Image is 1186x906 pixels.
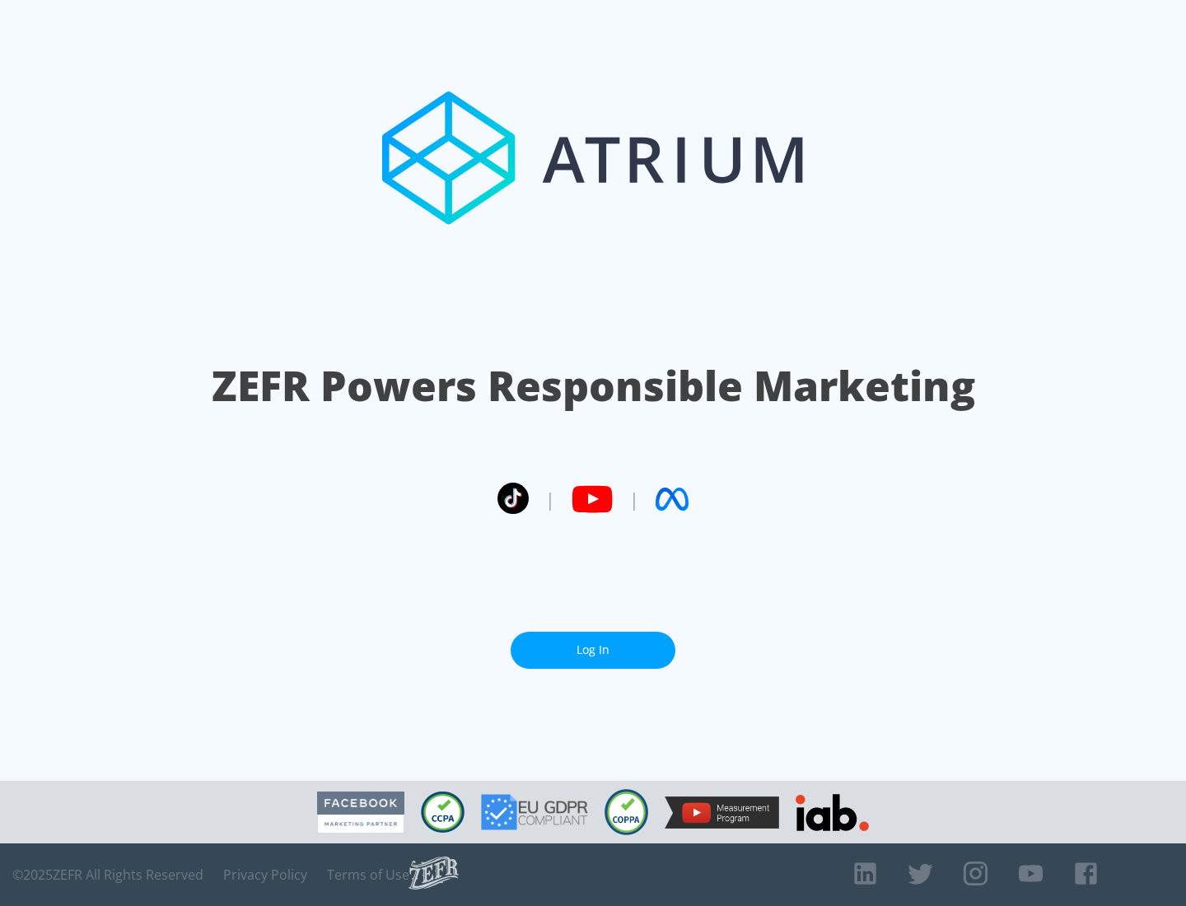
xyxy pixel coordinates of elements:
img: COPPA Compliant [605,789,648,835]
img: IAB [796,794,869,831]
img: Facebook Marketing Partner [317,792,404,834]
img: CCPA Compliant [421,792,465,833]
a: Privacy Policy [223,866,307,883]
a: Log In [511,632,675,669]
span: | [629,487,639,511]
span: | [545,487,555,511]
h1: ZEFR Powers Responsible Marketing [212,357,975,414]
span: © 2025 ZEFR All Rights Reserved [12,866,203,883]
a: Terms of Use [327,866,409,883]
img: YouTube Measurement Program [665,796,779,829]
img: GDPR Compliant [481,794,588,830]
